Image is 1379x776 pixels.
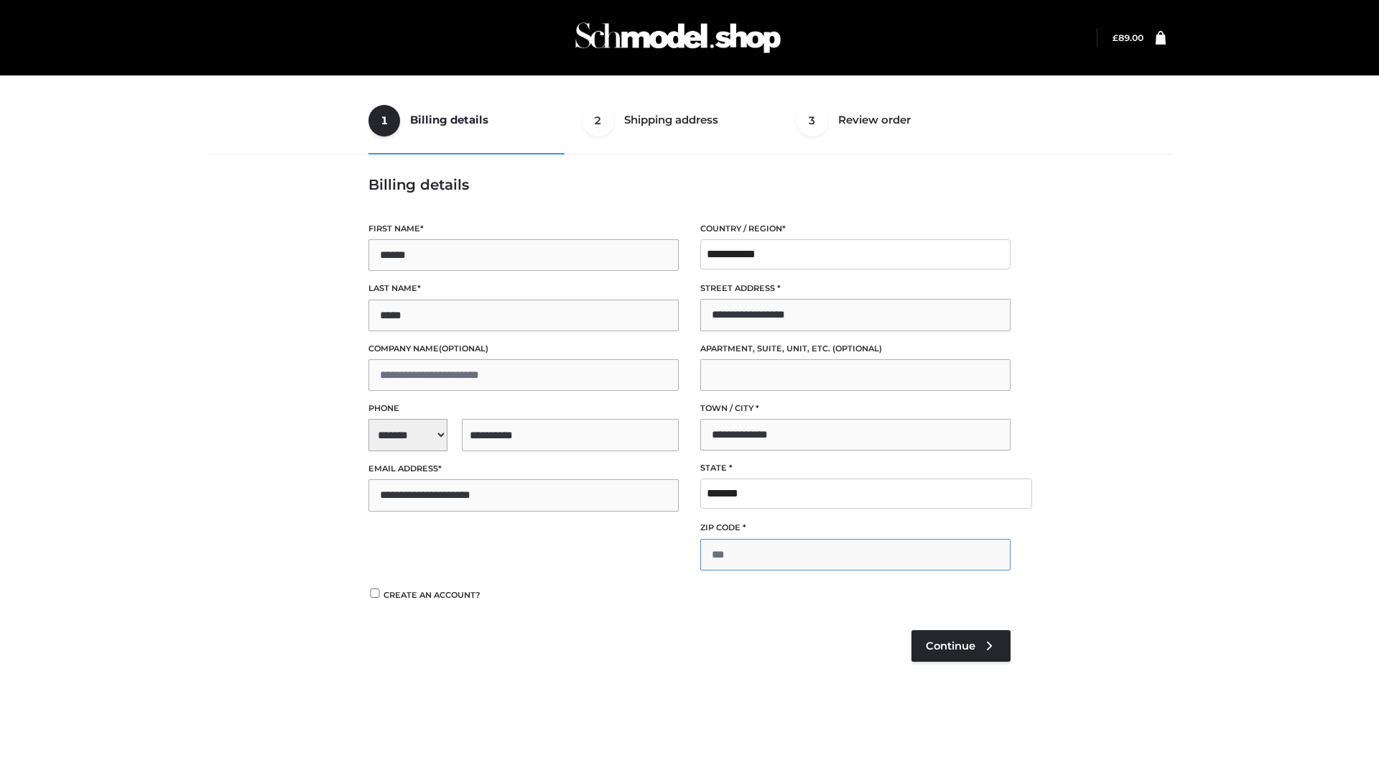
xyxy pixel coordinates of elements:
a: Continue [911,630,1011,662]
label: Email address [368,462,679,476]
bdi: 89.00 [1113,32,1143,43]
label: State [700,461,1011,475]
label: Last name [368,282,679,295]
span: (optional) [832,343,882,354]
h3: Billing details [368,176,1011,193]
label: Town / City [700,402,1011,415]
a: £89.00 [1113,32,1143,43]
label: Company name [368,342,679,356]
span: (optional) [439,343,488,354]
span: £ [1113,32,1118,43]
label: Apartment, suite, unit, etc. [700,342,1011,356]
span: Continue [926,639,975,652]
label: ZIP Code [700,521,1011,535]
span: Create an account? [384,590,480,600]
label: First name [368,222,679,236]
label: Street address [700,282,1011,295]
label: Phone [368,402,679,415]
input: Create an account? [368,588,381,598]
img: Schmodel Admin 964 [570,9,786,66]
label: Country / Region [700,222,1011,236]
